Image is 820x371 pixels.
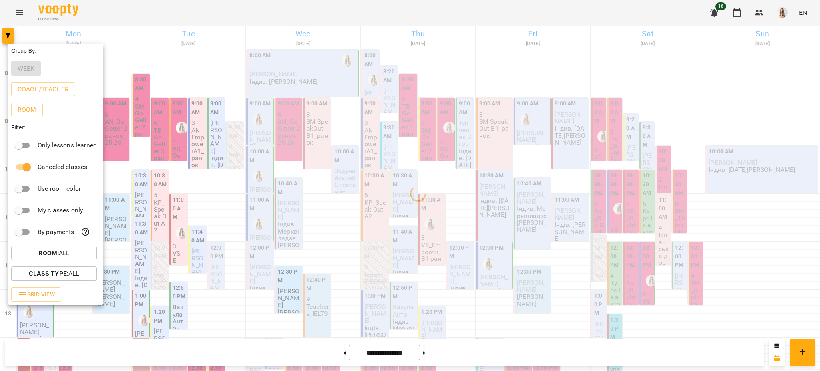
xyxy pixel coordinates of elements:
span: Grid View [18,290,55,299]
button: Class Type:All [11,266,97,281]
p: All [29,269,79,278]
button: Grid View [11,287,61,302]
button: Room:All [11,246,97,260]
b: Room : [38,249,59,257]
p: My classes only [38,206,83,215]
div: Group By: [8,44,103,58]
p: All [38,248,69,258]
p: Canceled classes [38,162,87,172]
button: Room [11,103,43,117]
b: Class Type : [29,270,68,277]
div: Filter: [8,120,103,135]
button: Coach/Teacher [11,82,75,97]
p: Coach/Teacher [18,85,69,94]
p: Only lessons learned [38,141,97,150]
p: Room [18,105,36,115]
p: Use room color [38,184,81,194]
p: By payments [38,227,74,237]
